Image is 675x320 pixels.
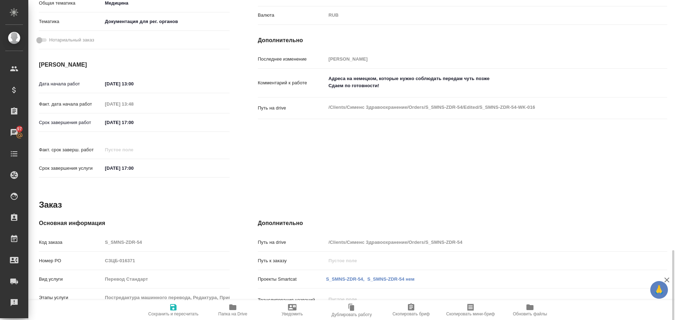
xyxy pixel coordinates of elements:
[103,292,230,303] input: Пустое поле
[367,276,415,282] a: S_SMNS-ZDR-54 нем
[326,256,633,266] input: Пустое поле
[218,311,247,316] span: Папка на Drive
[258,276,326,283] p: Проекты Smartcat
[39,219,230,228] h4: Основная информация
[258,105,326,112] p: Путь на drive
[258,12,326,19] p: Валюта
[103,99,165,109] input: Пустое поле
[326,276,365,282] a: S_SMNS-ZDR-54,
[39,61,230,69] h4: [PERSON_NAME]
[103,237,230,247] input: Пустое поле
[103,163,165,173] input: ✎ Введи что-нибудь
[326,73,633,92] textarea: Адреса на немецком, которые нужно соблюдать передам чуть позже Сдаем по готовности!
[39,257,103,264] p: Номер РО
[39,165,103,172] p: Срок завершения услуги
[2,124,27,141] a: 97
[258,56,326,63] p: Последнее изменение
[39,146,103,153] p: Факт. срок заверш. работ
[49,37,94,44] span: Нотариальный заказ
[326,237,633,247] input: Пустое поле
[203,300,262,320] button: Папка на Drive
[103,274,230,284] input: Пустое поле
[446,311,495,316] span: Скопировать мини-бриф
[262,300,322,320] button: Уведомить
[381,300,441,320] button: Скопировать бриф
[39,101,103,108] p: Факт. дата начала работ
[39,119,103,126] p: Срок завершения работ
[39,199,62,210] h2: Заказ
[258,36,667,45] h4: Дополнительно
[282,311,303,316] span: Уведомить
[326,54,633,64] input: Пустое поле
[650,281,668,299] button: 🙏
[258,219,667,228] h4: Дополнительно
[103,79,165,89] input: ✎ Введи что-нибудь
[392,311,429,316] span: Скопировать бриф
[513,311,547,316] span: Обновить файлы
[103,256,230,266] input: Пустое поле
[322,300,381,320] button: Дублировать работу
[500,300,560,320] button: Обновить файлы
[39,80,103,88] p: Дата начала работ
[144,300,203,320] button: Сохранить и пересчитать
[326,101,633,113] textarea: /Clients/Сименс Здравоохранение/Orders/S_SMNS-ZDR-54/Edited/S_SMNS-ZDR-54-WK-016
[39,294,103,301] p: Этапы услуги
[39,276,103,283] p: Вид услуги
[39,18,103,25] p: Тематика
[258,297,326,304] p: Транслитерация названий
[441,300,500,320] button: Скопировать мини-бриф
[331,312,372,317] span: Дублировать работу
[258,79,326,86] p: Комментарий к работе
[148,311,198,316] span: Сохранить и пересчитать
[103,16,230,28] div: Документация для рег. органов
[103,145,165,155] input: Пустое поле
[258,239,326,246] p: Путь на drive
[103,117,165,128] input: ✎ Введи что-нибудь
[258,257,326,264] p: Путь к заказу
[39,239,103,246] p: Код заказа
[13,125,26,133] span: 97
[653,282,665,297] span: 🙏
[326,9,633,21] div: RUB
